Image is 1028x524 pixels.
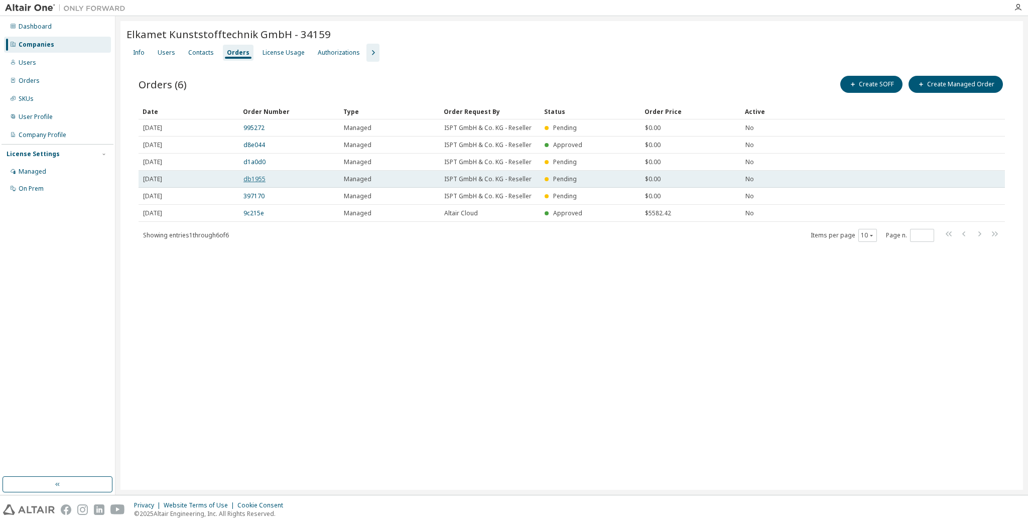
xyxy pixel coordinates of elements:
span: [DATE] [143,158,162,166]
a: 397170 [243,192,265,200]
span: Approved [553,209,582,217]
div: Company Profile [19,131,66,139]
span: [DATE] [143,192,162,200]
button: Create SOFF [840,76,903,93]
a: db1955 [243,175,266,183]
span: [DATE] [143,124,162,132]
div: Info [133,49,145,57]
span: Page n. [886,229,934,242]
div: Status [544,103,636,119]
a: 9c215e [243,209,264,217]
span: No [745,175,754,183]
span: Approved [553,141,582,149]
div: Active [745,103,945,119]
span: ISPT GmbH & Co. KG - Reseller [444,124,532,132]
span: No [745,192,754,200]
span: ISPT GmbH & Co. KG - Reseller [444,192,532,200]
span: Managed [344,124,371,132]
div: Date [143,103,235,119]
span: [DATE] [143,209,162,217]
div: License Settings [7,150,60,158]
div: Type [343,103,436,119]
p: © 2025 Altair Engineering, Inc. All Rights Reserved. [134,509,289,518]
div: Privacy [134,501,164,509]
span: Managed [344,175,371,183]
span: Showing entries 1 through 6 of 6 [143,231,229,239]
span: $0.00 [645,141,661,149]
div: Authorizations [318,49,360,57]
span: Managed [344,192,371,200]
div: User Profile [19,113,53,121]
div: Companies [19,41,54,49]
img: Altair One [5,3,131,13]
img: altair_logo.svg [3,504,55,515]
span: [DATE] [143,141,162,149]
span: Managed [344,141,371,149]
span: [DATE] [143,175,162,183]
button: Create Managed Order [909,76,1003,93]
div: Orders [19,77,40,85]
span: ISPT GmbH & Co. KG - Reseller [444,141,532,149]
span: $5582.42 [645,209,671,217]
span: Managed [344,209,371,217]
span: Altair Cloud [444,209,478,217]
div: On Prem [19,185,44,193]
span: No [745,209,754,217]
button: 10 [861,231,874,239]
div: Orders [227,49,249,57]
a: 995272 [243,123,265,132]
div: Contacts [188,49,214,57]
div: Users [19,59,36,67]
span: Elkamet Kunststofftechnik GmbH - 34159 [126,27,331,41]
span: No [745,141,754,149]
div: Website Terms of Use [164,501,237,509]
span: $0.00 [645,175,661,183]
div: Managed [19,168,46,176]
img: linkedin.svg [94,504,104,515]
span: Pending [553,175,577,183]
div: License Usage [263,49,305,57]
span: Pending [553,192,577,200]
span: ISPT GmbH & Co. KG - Reseller [444,175,532,183]
div: Users [158,49,175,57]
span: Orders (6) [139,77,187,91]
a: d1a0d0 [243,158,266,166]
img: instagram.svg [77,504,88,515]
span: Items per page [811,229,877,242]
div: Order Number [243,103,335,119]
span: $0.00 [645,124,661,132]
a: d8e044 [243,141,265,149]
img: youtube.svg [110,504,125,515]
span: Managed [344,158,371,166]
img: facebook.svg [61,504,71,515]
span: No [745,158,754,166]
span: ISPT GmbH & Co. KG - Reseller [444,158,532,166]
div: Dashboard [19,23,52,31]
div: Cookie Consent [237,501,289,509]
div: SKUs [19,95,34,103]
span: $0.00 [645,192,661,200]
span: No [745,124,754,132]
div: Order Price [645,103,737,119]
span: Pending [553,123,577,132]
div: Order Request By [444,103,536,119]
span: $0.00 [645,158,661,166]
span: Pending [553,158,577,166]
